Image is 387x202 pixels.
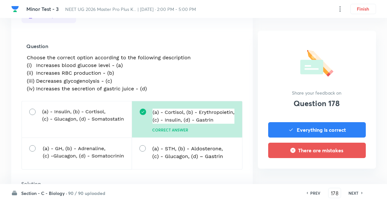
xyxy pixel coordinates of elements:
h6: NEXT [349,190,359,196]
img: 04-10-25-07:23:31-AM [42,145,124,160]
h5: Question [27,42,237,50]
span: Minor Test - 3 [27,5,59,12]
img: 04-10-25-07:23:05-AM [42,109,124,122]
h6: Section - C - Biology · [22,190,67,197]
h6: 90 / 90 uploaded [68,190,106,197]
button: Finish [350,4,376,14]
p: Correct answer [153,128,234,132]
button: There are mistakes [268,143,366,158]
a: Company Logo [11,5,22,13]
span: NEET UG 2026 Master Pro Plus K... | [DATE] · 2:00 PM - 5:00 PM [66,6,196,12]
img: questionFeedback.svg [300,47,333,77]
img: 04-10-25-07:23:20-AM [153,109,234,124]
img: Company Logo [11,5,19,13]
img: 04-10-25-07:22:52-AM [27,55,191,93]
h5: Solution [22,180,242,188]
h3: Question 178 [294,99,340,108]
button: Everything is correct [268,122,366,138]
img: 04-10-25-07:23:44-AM [152,145,224,160]
p: Share your feedback on [292,89,342,96]
h6: PREV [311,190,321,196]
span: Web preview [40,13,71,18]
